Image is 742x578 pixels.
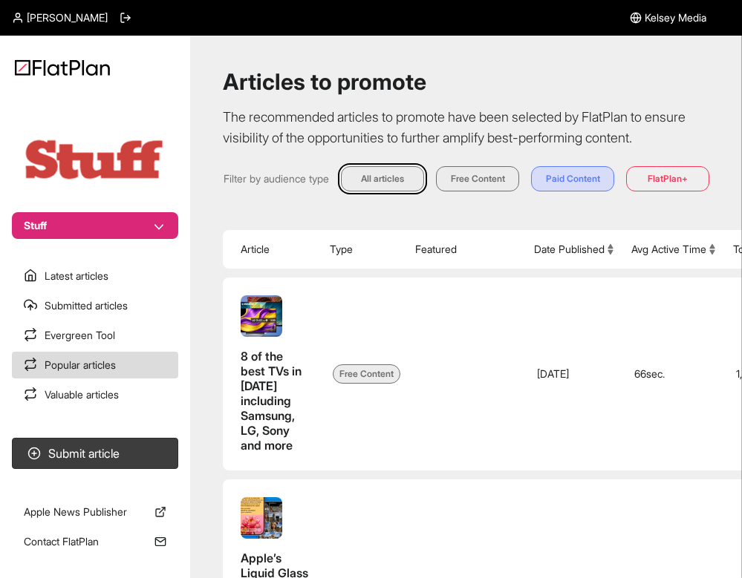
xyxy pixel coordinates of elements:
button: All articles [341,166,424,191]
a: Apple News Publisher [12,499,178,525]
h1: Articles to promote [223,68,709,95]
button: Paid Content [531,166,614,191]
a: 8 of the best TVs in [DATE] including Samsung, LG, Sony and more [241,295,309,453]
span: Free Content [333,364,400,384]
th: Type [321,230,406,269]
button: Avg Active Time [631,242,715,257]
button: Free Content [436,166,519,191]
img: 8 of the best TVs in 2025 including Samsung, LG, Sony and more [241,295,282,337]
span: [PERSON_NAME] [27,10,108,25]
button: Submit article [12,438,178,469]
a: Evergreen Tool [12,322,178,349]
img: Publication Logo [21,137,169,183]
button: Stuff [12,212,178,239]
a: Popular articles [12,352,178,378]
span: Kelsey Media [645,10,706,25]
img: Apple’s Liquid Glass looks like it’s beamed in from the movies. I don’t think that’s a good thing [241,497,282,539]
span: 8 of the best TVs in 2025 including Samsung, LG, Sony and more [241,349,309,453]
span: Filter by audience type [224,171,329,186]
td: [DATE] [525,277,622,470]
button: FlatPlan+ [626,166,709,191]
a: Valuable articles [12,381,178,408]
th: Featured [406,230,525,269]
a: Latest articles [12,263,178,289]
button: Date Published [534,242,614,257]
p: The recommended articles to promote have been selected by FlatPlan to ensure visibility of the op... [223,107,709,148]
td: 66 sec. [622,277,724,470]
span: 8 of the best TVs in [DATE] including Samsung, LG, Sony and more [241,349,302,453]
a: Submitted articles [12,292,178,319]
a: [PERSON_NAME] [12,10,108,25]
th: Article [223,230,321,269]
a: Contact FlatPlan [12,528,178,555]
img: Logo [15,59,110,76]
